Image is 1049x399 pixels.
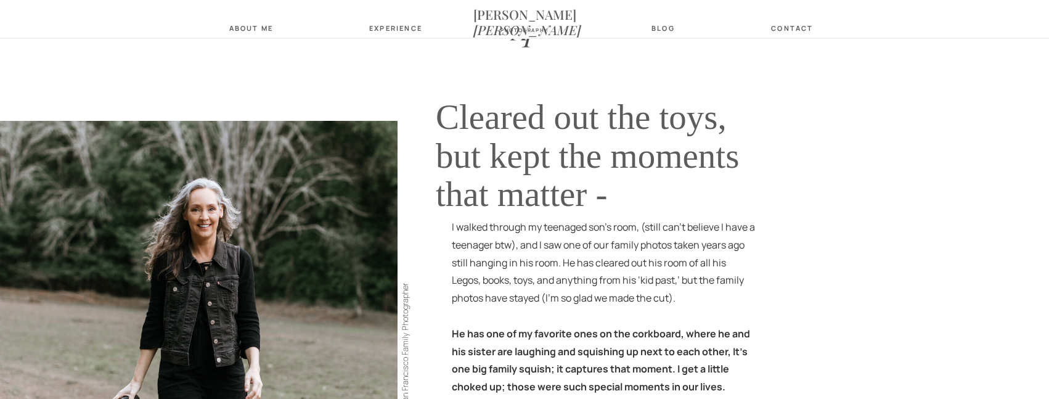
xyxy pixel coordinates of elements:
h3: Cleared out the toys, but kept the moments that matter - [436,98,771,144]
a: [PERSON_NAME][PERSON_NAME] [473,7,576,21]
i: [PERSON_NAME] [473,21,581,38]
a: about Me [226,24,277,32]
nav: [PERSON_NAME] [473,7,576,21]
b: He has one of my favorite ones on the corkboard, where he and his sister are laughing and squishi... [452,327,750,393]
a: Experience [369,24,418,32]
a: photography [494,27,555,35]
a: blog [645,24,682,32]
a: contact [768,24,817,32]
